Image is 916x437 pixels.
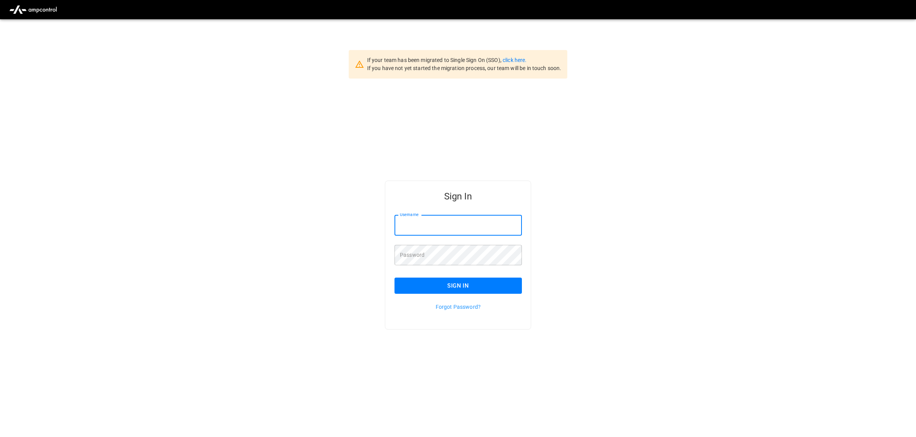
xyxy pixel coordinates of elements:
button: Sign In [394,278,522,294]
a: click here. [503,57,527,63]
h5: Sign In [394,190,522,203]
p: Forgot Password? [394,303,522,311]
span: If your team has been migrated to Single Sign On (SSO), [367,57,503,63]
span: If you have not yet started the migration process, our team will be in touch soon. [367,65,562,71]
img: ampcontrol.io logo [6,2,60,17]
label: Username [400,212,418,218]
